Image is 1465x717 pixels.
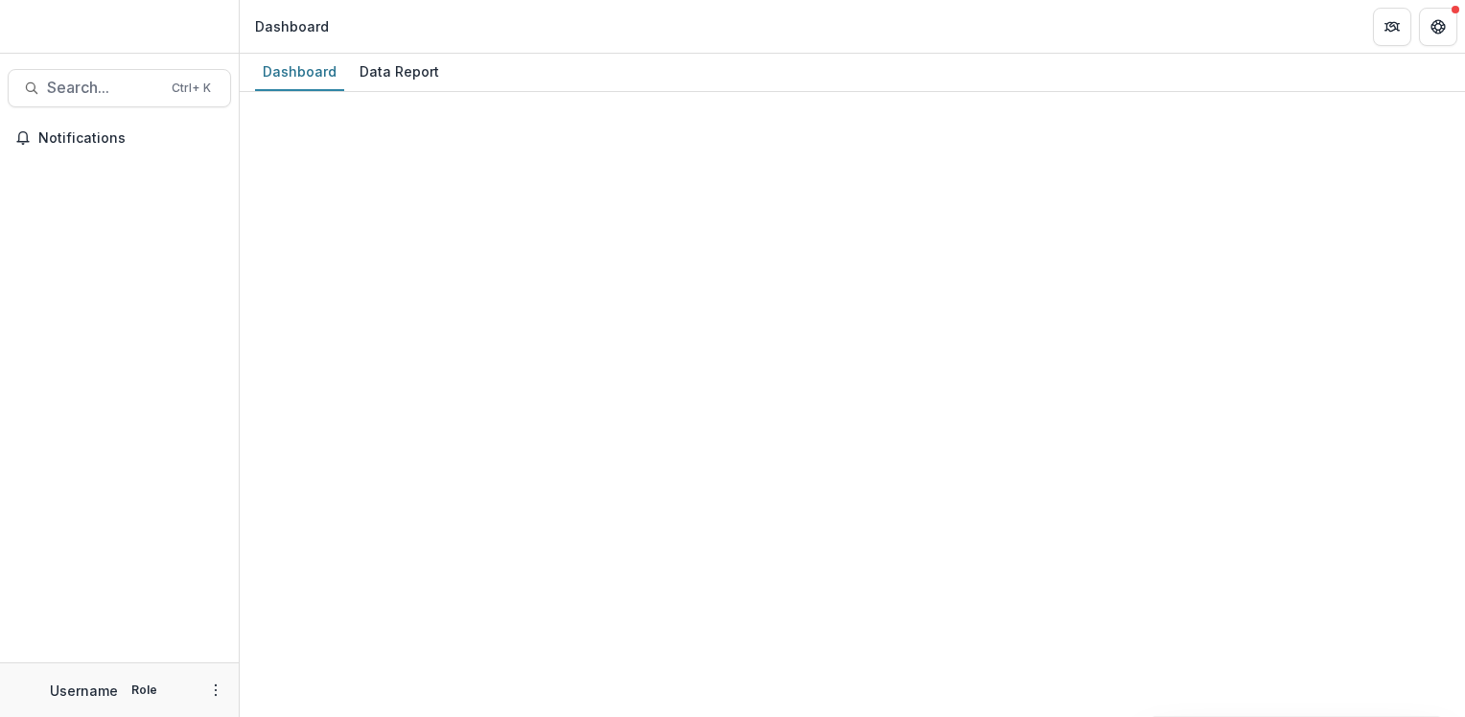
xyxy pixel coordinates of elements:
button: Search... [8,69,231,107]
span: Search... [47,79,160,97]
button: Get Help [1419,8,1457,46]
div: Dashboard [255,58,344,85]
div: Ctrl + K [168,78,215,99]
button: Partners [1373,8,1411,46]
span: Notifications [38,130,223,147]
div: Data Report [352,58,447,85]
p: Role [126,682,163,699]
button: More [204,679,227,702]
nav: breadcrumb [247,12,337,40]
div: Dashboard [255,16,329,36]
a: Data Report [352,54,447,91]
p: Username [50,681,118,701]
a: Dashboard [255,54,344,91]
button: Notifications [8,123,231,153]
